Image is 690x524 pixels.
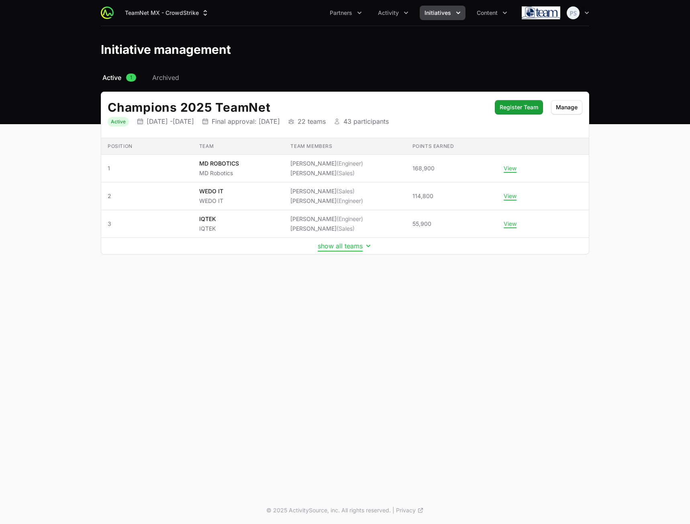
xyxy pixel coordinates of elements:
[337,160,363,167] span: (Engineer)
[337,215,363,222] span: (Engineer)
[101,73,589,82] nav: Initiative activity log navigation
[504,165,516,172] button: View
[199,215,216,223] p: IQTEK
[373,6,413,20] div: Activity menu
[406,138,498,155] th: Points earned
[199,169,239,177] p: MD Robotics
[199,187,223,195] p: WEDO IT
[266,506,391,514] p: © 2025 ActivitySource, inc. All rights reserved.
[199,225,216,233] p: IQTEK
[199,160,239,168] p: MD ROBOTICS
[193,138,284,155] th: Team
[290,225,363,233] li: [PERSON_NAME]
[337,197,363,204] span: (Engineer)
[114,6,512,20] div: Main navigation
[290,215,363,223] li: [PERSON_NAME]
[472,6,512,20] button: Content
[120,6,214,20] button: TeamNet MX - CrowdStrike
[477,9,498,17] span: Content
[420,6,465,20] div: Initiatives menu
[337,225,355,232] span: (Sales)
[101,42,231,57] h1: Initiative management
[101,138,193,155] th: Position
[108,192,186,200] span: 2
[212,117,280,125] p: Final approval: [DATE]
[290,197,363,205] li: [PERSON_NAME]
[337,188,355,194] span: (Sales)
[472,6,512,20] div: Content menu
[556,102,578,112] span: Manage
[425,9,451,17] span: Initiatives
[290,160,363,168] li: [PERSON_NAME]
[495,100,543,115] button: Register Team
[396,506,424,514] a: Privacy
[504,192,516,200] button: View
[504,220,516,227] button: View
[420,6,465,20] button: Initiatives
[290,169,363,177] li: [PERSON_NAME]
[325,6,367,20] button: Partners
[290,187,363,195] li: [PERSON_NAME]
[101,73,138,82] a: Active1
[147,117,194,125] p: [DATE] - [DATE]
[522,5,560,21] img: TeamNet MX
[373,6,413,20] button: Activity
[108,164,186,172] span: 1
[284,138,406,155] th: Team members
[412,164,435,172] span: 168,900
[343,117,389,125] p: 43 participants
[108,100,487,115] h2: Champions 2025 TeamNet
[551,100,582,115] button: Manage
[412,192,433,200] span: 114,800
[152,73,179,82] span: Archived
[337,170,355,176] span: (Sales)
[101,6,114,19] img: ActivitySource
[378,9,399,17] span: Activity
[101,92,589,254] div: Initiative details
[325,6,367,20] div: Partners menu
[567,6,580,19] img: Peter Spillane
[151,73,181,82] a: Archived
[199,197,223,205] p: WEDO IT
[500,102,538,112] span: Register Team
[392,506,394,514] span: |
[330,9,352,17] span: Partners
[318,242,372,250] button: show all teams
[108,220,186,228] span: 3
[102,73,121,82] span: Active
[120,6,214,20] div: Supplier switch menu
[126,74,136,82] span: 1
[412,220,431,228] span: 55,900
[298,117,326,125] p: 22 teams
